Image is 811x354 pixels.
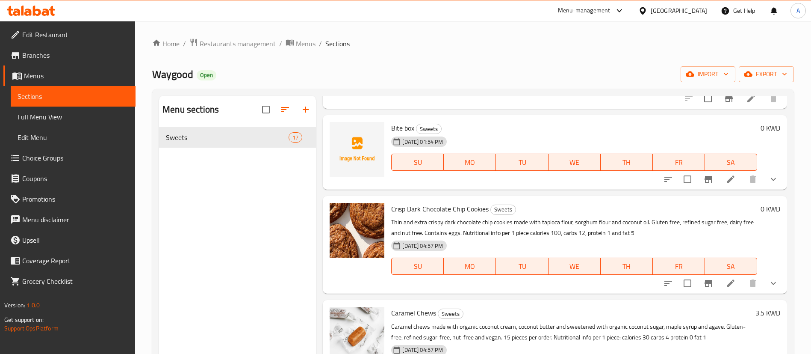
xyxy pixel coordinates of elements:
[159,124,316,151] nav: Menu sections
[708,260,754,273] span: SA
[708,156,754,169] span: SA
[725,174,736,184] a: Edit menu item
[658,169,678,190] button: sort-choices
[11,127,136,148] a: Edit Menu
[391,306,436,319] span: Caramel Chews
[289,134,302,142] span: 17
[27,300,40,311] span: 1.0.0
[763,88,784,109] button: delete
[678,274,696,292] span: Select to update
[399,242,446,250] span: [DATE] 04:57 PM
[4,323,59,334] a: Support.OpsPlatform
[604,156,649,169] span: TH
[296,39,316,49] span: Menus
[656,156,702,169] span: FR
[279,39,282,49] li: /
[18,91,129,101] span: Sections
[319,39,322,49] li: /
[653,258,705,275] button: FR
[197,71,216,79] span: Open
[18,132,129,143] span: Edit Menu
[656,260,702,273] span: FR
[4,314,44,325] span: Get support on:
[3,250,136,271] a: Coverage Report
[159,127,316,148] div: Sweets17
[200,39,276,49] span: Restaurants management
[395,156,440,169] span: SU
[152,39,180,49] a: Home
[447,260,492,273] span: MO
[22,194,129,204] span: Promotions
[152,65,193,84] span: Waygood
[755,307,780,319] h6: 3.5 KWD
[499,260,545,273] span: TU
[653,154,705,171] button: FR
[651,6,707,15] div: [GEOGRAPHIC_DATA]
[3,168,136,189] a: Coupons
[552,156,597,169] span: WE
[152,38,794,49] nav: breadcrumb
[3,45,136,65] a: Branches
[275,99,295,120] span: Sort sections
[22,50,129,60] span: Branches
[11,86,136,107] a: Sections
[399,346,446,354] span: [DATE] 04:57 PM
[22,214,129,225] span: Menu disclaimer
[768,278,779,289] svg: Show Choices
[22,235,129,245] span: Upsell
[3,209,136,230] a: Menu disclaimer
[761,122,780,134] h6: 0 KWD
[162,103,219,116] h2: Menu sections
[197,70,216,80] div: Open
[601,258,653,275] button: TH
[699,89,717,107] span: Select to update
[678,170,696,188] span: Select to update
[705,154,757,171] button: SA
[447,156,492,169] span: MO
[763,169,784,190] button: show more
[3,148,136,168] a: Choice Groups
[289,132,302,143] div: items
[391,122,414,134] span: Bite box
[3,24,136,45] a: Edit Restaurant
[761,203,780,215] h6: 0 KWD
[3,230,136,250] a: Upsell
[391,258,444,275] button: SU
[739,66,794,82] button: export
[768,174,779,184] svg: Show Choices
[391,217,757,238] p: Thin and extra crispy dark chocolate chip cookies made with tapioca flour, sorghum flour and coco...
[399,138,446,146] span: [DATE] 01:54 PM
[18,112,129,122] span: Full Menu View
[3,189,136,209] a: Promotions
[330,203,384,258] img: Crisp Dark Chocolate Chip Cookies
[3,271,136,292] a: Grocery Checklist
[558,6,610,16] div: Menu-management
[763,273,784,294] button: show more
[698,169,719,190] button: Branch-specific-item
[601,154,653,171] button: TH
[295,99,316,120] button: Add section
[3,65,136,86] a: Menus
[22,173,129,184] span: Coupons
[444,154,496,171] button: MO
[496,154,548,171] button: TU
[705,258,757,275] button: SA
[698,273,719,294] button: Branch-specific-item
[166,132,289,143] div: Sweets
[719,88,739,109] button: Branch-specific-item
[796,6,800,15] span: A
[681,66,735,82] button: import
[391,321,752,343] p: Caramel chews made with organic coconut cream, coconut butter and sweetened with organic coconut ...
[416,124,442,134] div: Sweets
[725,278,736,289] a: Edit menu item
[604,260,649,273] span: TH
[391,202,489,215] span: Crisp Dark Chocolate Chip Cookies
[22,256,129,266] span: Coverage Report
[257,101,275,119] span: Select all sections
[22,30,129,40] span: Edit Restaurant
[552,260,597,273] span: WE
[11,107,136,127] a: Full Menu View
[325,39,350,49] span: Sections
[549,258,601,275] button: WE
[22,153,129,163] span: Choice Groups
